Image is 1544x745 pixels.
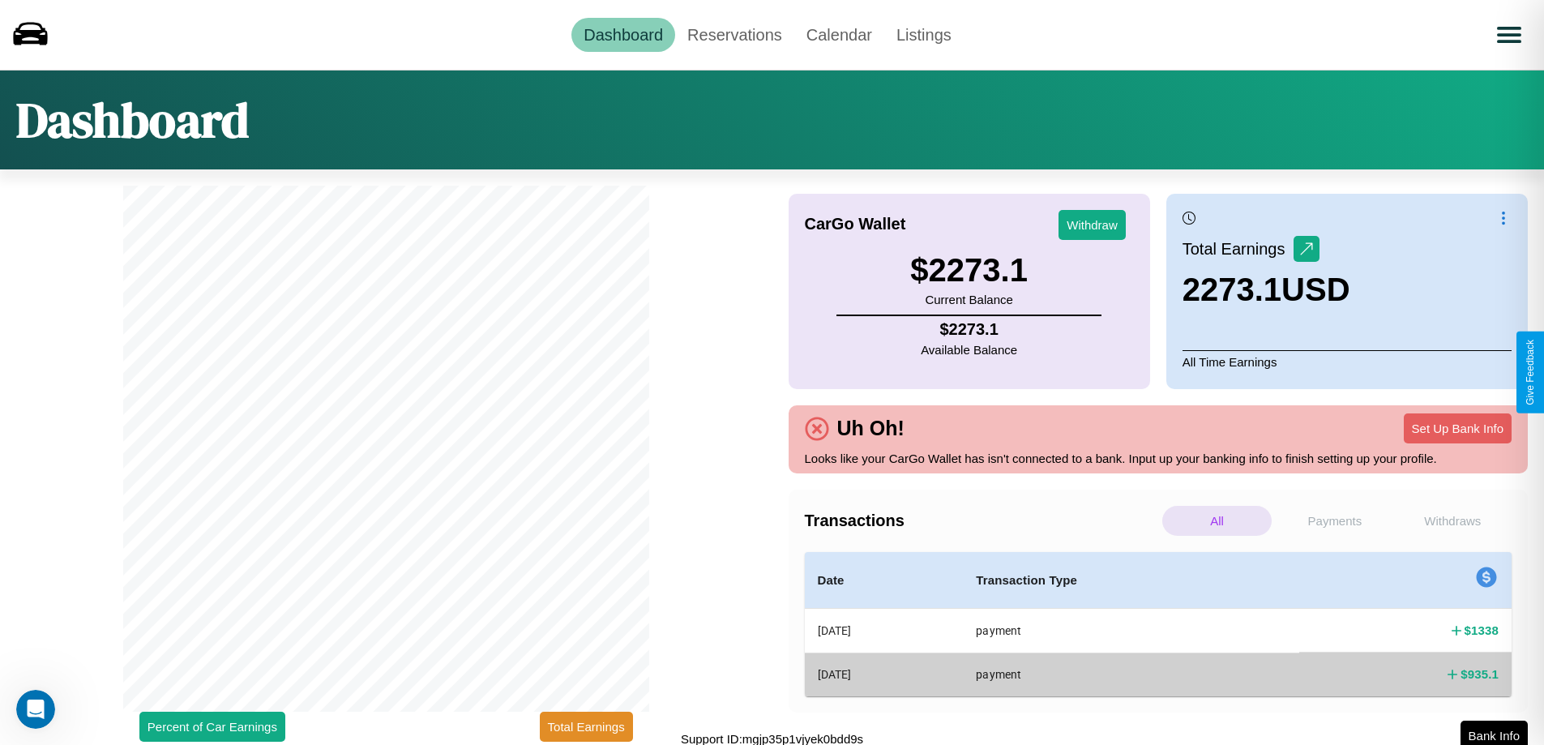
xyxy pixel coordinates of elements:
[805,512,1158,530] h4: Transactions
[16,87,249,153] h1: Dashboard
[1162,506,1272,536] p: All
[1183,234,1294,263] p: Total Earnings
[884,18,964,52] a: Listings
[675,18,794,52] a: Reservations
[571,18,675,52] a: Dashboard
[921,339,1017,361] p: Available Balance
[921,320,1017,339] h4: $ 2273.1
[1404,413,1512,443] button: Set Up Bank Info
[829,417,913,440] h4: Uh Oh!
[963,609,1299,653] th: payment
[910,289,1028,310] p: Current Balance
[818,571,951,590] h4: Date
[805,552,1512,696] table: simple table
[1183,272,1350,308] h3: 2273.1 USD
[910,252,1028,289] h3: $ 2273.1
[16,690,55,729] iframe: Intercom live chat
[1280,506,1389,536] p: Payments
[976,571,1286,590] h4: Transaction Type
[805,447,1512,469] p: Looks like your CarGo Wallet has isn't connected to a bank. Input up your banking info to finish ...
[1059,210,1126,240] button: Withdraw
[1525,340,1536,405] div: Give Feedback
[1465,622,1499,639] h4: $ 1338
[1398,506,1508,536] p: Withdraws
[794,18,884,52] a: Calendar
[1486,12,1532,58] button: Open menu
[139,712,285,742] button: Percent of Car Earnings
[805,609,964,653] th: [DATE]
[805,653,964,696] th: [DATE]
[1461,666,1499,683] h4: $ 935.1
[1183,350,1512,373] p: All Time Earnings
[540,712,633,742] button: Total Earnings
[963,653,1299,696] th: payment
[805,215,906,233] h4: CarGo Wallet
